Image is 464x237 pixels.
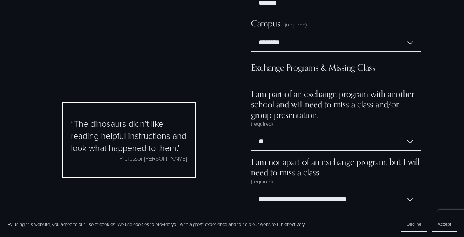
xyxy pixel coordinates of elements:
[71,118,187,154] blockquote: The dinosaurs didn’t like reading helpful instructions and look what happened to them.
[251,191,421,208] select: I am not apart of an exchange program, but I will need to miss a class.
[251,62,421,78] div: Exchange Programs & Missing Class
[438,221,451,227] span: Accept
[251,18,280,28] span: Campus
[285,21,307,28] span: (required)
[178,142,181,154] span: ”
[71,118,74,129] span: “
[71,154,187,163] figcaption: — Professor [PERSON_NAME]
[407,221,421,227] span: Decline
[432,217,457,232] button: Accept
[251,133,421,151] select: I am part of an exchange program with another school and will need to miss a class and/or group p...
[251,157,421,177] span: I am not apart of an exchange program, but I will need to miss a class.
[401,217,427,232] button: Decline
[251,34,421,52] select: Campus
[7,221,305,227] p: By using this website, you agree to our use of cookies. We use cookies to provide you with a grea...
[251,120,273,127] span: (required)
[251,89,421,120] span: I am part of an exchange program with another school and will need to miss a class and/or group p...
[251,177,273,185] span: (required)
